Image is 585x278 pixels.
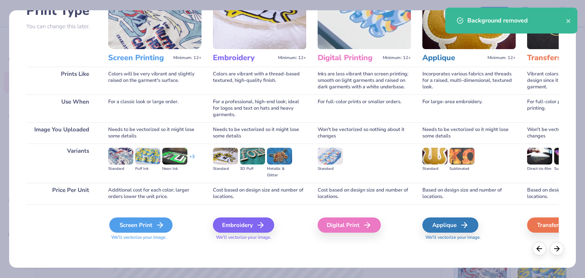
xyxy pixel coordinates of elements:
div: Screen Print [109,217,173,233]
div: Colors are vibrant with a thread-based textured, high-quality finish. [213,67,306,94]
div: Standard [318,166,343,172]
div: Metallic & Glitter [267,166,292,179]
div: Standard [213,166,238,172]
img: Direct-to-film [527,148,552,165]
div: Use When [26,94,97,122]
div: Additional cost for each color; larger orders lower the unit price. [108,183,201,204]
div: Digital Print [318,217,381,233]
div: Neon Ink [162,166,187,172]
div: Cost based on design size and number of locations. [318,183,411,204]
span: Minimum: 12+ [278,55,306,61]
div: Inks are less vibrant than screen printing; smooth on light garments and raised on dark garments ... [318,67,411,94]
h3: Screen Printing [108,53,170,63]
div: Applique [422,217,478,233]
h3: Digital Printing [318,53,380,63]
div: Needs to be vectorized so it might lose some details [213,122,306,144]
div: Sublimated [449,166,475,172]
img: Supacolor [554,148,579,165]
div: Puff Ink [135,166,160,172]
img: 3D Puff [240,148,265,165]
img: Metallic & Glitter [267,148,292,165]
span: We'll vectorize your image. [422,234,516,241]
img: Standard [318,148,343,165]
div: For full-color prints or smaller orders. [318,94,411,122]
div: Incorporates various fabrics and threads for a raised, multi-dimensional, textured look. [422,67,516,94]
div: Direct-to-film [527,166,552,172]
div: Embroidery [213,217,274,233]
h3: Applique [422,53,484,63]
img: Neon Ink [162,148,187,165]
div: Price Per Unit [26,183,97,204]
button: close [566,16,571,25]
div: Standard [422,166,448,172]
span: Minimum: 12+ [487,55,516,61]
img: Standard [213,148,238,165]
span: We'll vectorize your image. [108,234,201,241]
div: Prints Like [26,67,97,94]
div: For large-area embroidery. [422,94,516,122]
div: Background removed [467,16,566,25]
img: Sublimated [449,148,475,165]
span: We'll vectorize your image. [213,234,306,241]
div: Needs to be vectorized so it might lose some details [422,122,516,144]
div: Standard [108,166,133,172]
div: Needs to be vectorized so it might lose some details [108,122,201,144]
div: Based on design size and number of locations. [422,183,516,204]
div: Won't be vectorized so nothing about it changes [318,122,411,144]
div: Transfers [527,217,583,233]
img: Standard [422,148,448,165]
div: For a professional, high-end look; ideal for logos and text on hats and heavy garments. [213,94,306,122]
img: Puff Ink [135,148,160,165]
div: Cost based on design size and number of locations. [213,183,306,204]
div: Supacolor [554,166,579,172]
div: Colors will be very vibrant and slightly raised on the garment's surface. [108,67,201,94]
span: Minimum: 12+ [173,55,201,61]
span: Minimum: 12+ [383,55,411,61]
div: + 3 [189,153,195,166]
div: For a classic look or large order. [108,94,201,122]
img: Standard [108,148,133,165]
p: You can change this later. [26,23,97,30]
div: Image You Uploaded [26,122,97,144]
div: 3D Puff [240,166,265,172]
h3: Embroidery [213,53,275,63]
div: Variants [26,144,97,183]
